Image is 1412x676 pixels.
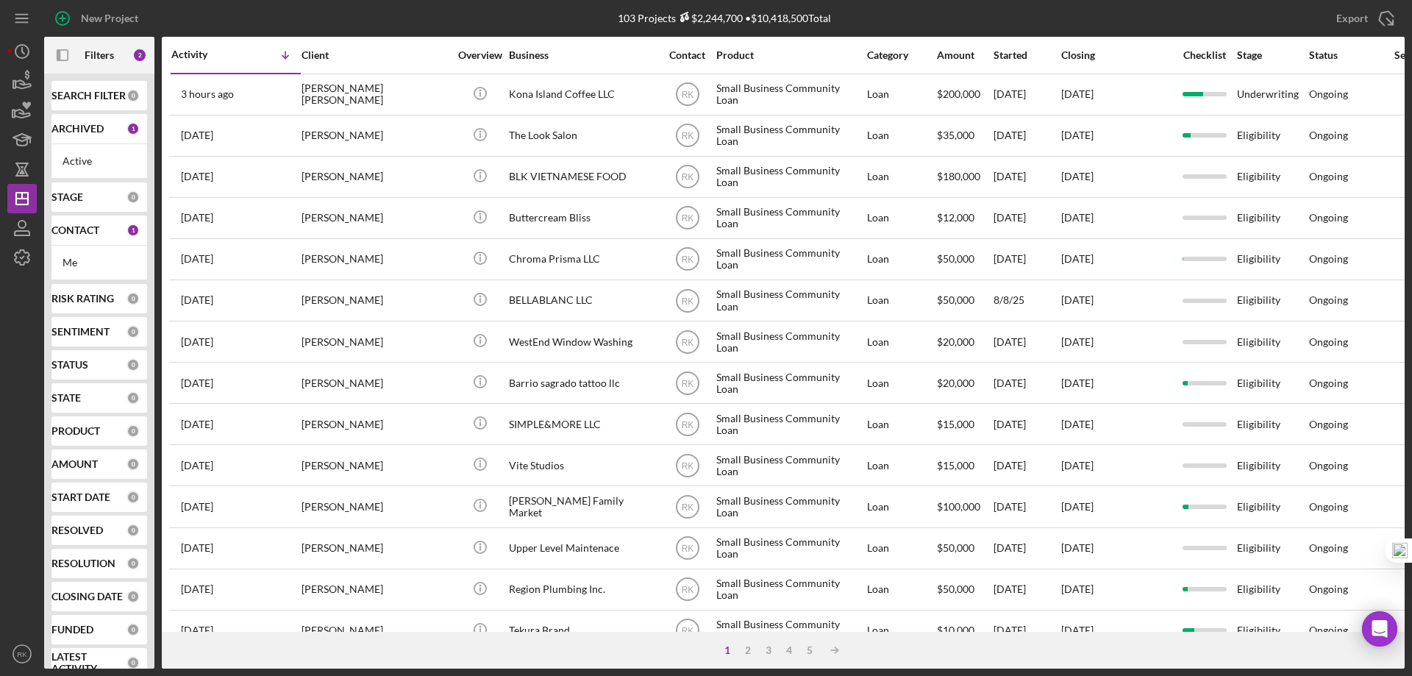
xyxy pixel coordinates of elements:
span: $15,000 [937,418,974,430]
div: Eligibility [1237,281,1308,320]
div: Ongoing [1309,129,1348,141]
div: Status [1309,49,1380,61]
div: [PERSON_NAME] [302,570,449,609]
div: Client [302,49,449,61]
div: [DATE] [994,116,1060,155]
time: [DATE] [1061,252,1094,265]
div: 1 [126,122,140,135]
time: 2025-08-26 01:51 [181,171,213,182]
div: 0 [126,491,140,504]
div: 1 [717,644,738,656]
div: BELLABLANC LLC [509,281,656,320]
div: Ongoing [1309,460,1348,472]
div: [PERSON_NAME] [302,405,449,444]
div: Small Business Community Loan [716,446,863,485]
div: [DATE] [994,487,1060,526]
div: Small Business Community Loan [716,322,863,361]
text: RK [681,378,693,388]
text: RK [681,626,693,636]
time: 2025-07-08 22:33 [181,542,213,554]
time: [DATE] [1061,211,1094,224]
div: 0 [126,424,140,438]
text: RK [681,544,693,554]
time: 2025-08-08 20:07 [181,294,213,306]
div: 0 [126,458,140,471]
div: [PERSON_NAME] [302,363,449,402]
div: Small Business Community Loan [716,240,863,279]
div: Ongoing [1309,377,1348,389]
time: 2025-08-12 20:46 [181,253,213,265]
div: Loan [867,405,935,444]
div: Loan [867,487,935,526]
b: CLOSING DATE [51,591,123,602]
div: 0 [126,623,140,636]
div: The Look Salon [509,116,656,155]
div: Region Plumbing Inc. [509,570,656,609]
div: [DATE] [994,405,1060,444]
div: SIMPLE&MORE LLC [509,405,656,444]
div: Upper Level Maintenace [509,529,656,568]
div: 0 [126,292,140,305]
div: Business [509,49,656,61]
div: Small Business Community Loan [716,529,863,568]
button: Export [1322,4,1405,33]
text: RK [681,502,693,513]
time: 2025-10-10 20:28 [181,88,234,100]
div: Loan [867,75,935,114]
div: Eligibility [1237,199,1308,238]
div: Eligibility [1237,487,1308,526]
div: $2,244,700 [676,12,743,24]
b: RISK RATING [51,293,114,305]
div: WestEnd Window Washing [509,322,656,361]
time: [DATE] [1061,170,1094,182]
span: $50,000 [937,252,974,265]
span: $100,000 [937,500,980,513]
button: New Project [44,4,153,33]
div: Stage [1237,49,1308,61]
div: Me [63,257,136,268]
div: Loan [867,446,935,485]
div: 0 [126,656,140,669]
div: Export [1336,4,1368,33]
div: Ongoing [1309,88,1348,100]
div: Small Business Community Loan [716,75,863,114]
div: Eligibility [1237,405,1308,444]
div: Started [994,49,1060,61]
div: Loan [867,116,935,155]
text: RK [681,296,693,306]
text: RK [681,585,693,595]
div: 0 [126,590,140,603]
div: [PERSON_NAME] [PERSON_NAME] [302,75,449,114]
div: 0 [126,391,140,405]
div: [DATE] [994,199,1060,238]
div: Loan [867,570,935,609]
div: Loan [867,240,935,279]
b: CONTACT [51,224,99,236]
div: Eligibility [1237,446,1308,485]
time: 2025-08-28 19:20 [181,129,213,141]
time: [DATE] [1061,459,1094,472]
div: Eligibility [1237,116,1308,155]
div: 103 Projects • $10,418,500 Total [618,12,831,24]
div: Closing [1061,49,1172,61]
div: [DATE] [994,157,1060,196]
div: [PERSON_NAME] [302,116,449,155]
div: [DATE] [994,322,1060,361]
div: 1 [126,224,140,237]
div: 3 [758,644,779,656]
div: Ongoing [1309,501,1348,513]
text: RK [681,131,693,141]
div: Underwriting [1237,75,1308,114]
div: [DATE] [994,446,1060,485]
b: STATE [51,392,81,404]
span: $20,000 [937,335,974,348]
div: [DATE] [994,570,1060,609]
div: Loan [867,611,935,650]
div: 8/8/25 [994,281,1060,320]
time: 2025-08-07 17:12 [181,336,213,348]
time: 2025-07-10 02:07 [181,501,213,513]
div: Ongoing [1309,294,1348,306]
span: $200,000 [937,88,980,100]
div: [DATE] [994,240,1060,279]
div: 0 [126,89,140,102]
